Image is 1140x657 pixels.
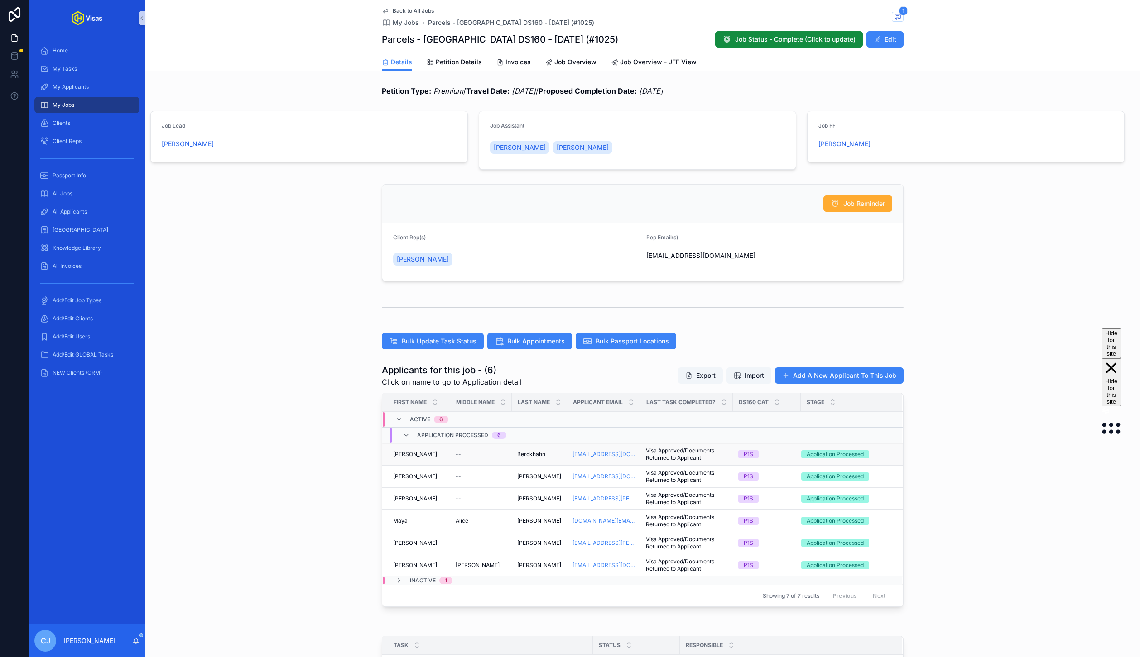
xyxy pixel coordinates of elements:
a: [PERSON_NAME] [456,562,506,569]
span: Job Reminder [843,199,885,208]
div: 6 [439,416,443,423]
span: Add/Edit Users [53,333,90,340]
span: Knowledge Library [53,244,101,252]
a: -- [456,451,506,458]
span: CJ [41,635,50,646]
a: [EMAIL_ADDRESS][DOMAIN_NAME] [572,451,635,458]
span: Job Overview - JFF View [620,57,697,67]
span: Visa Approved/Documents Returned to Applicant [646,536,727,550]
span: Client Rep(s) [393,234,426,241]
span: [PERSON_NAME] [397,255,449,264]
span: [PERSON_NAME] [393,562,437,569]
a: -- [456,539,506,547]
button: Bulk Appointments [487,333,572,349]
a: [PERSON_NAME] [393,253,452,266]
button: Bulk Update Task Status [382,333,484,349]
span: Rep Email(s) [646,234,678,241]
a: My Jobs [34,97,139,113]
span: Add/Edit Job Types [53,297,101,304]
a: [PERSON_NAME] [393,539,445,547]
h1: Parcels - [GEOGRAPHIC_DATA] DS160 - [DATE] (#1025) [382,33,618,46]
a: [PERSON_NAME] [162,139,214,148]
button: 1 [892,12,904,23]
span: All Applicants [53,208,87,215]
a: [GEOGRAPHIC_DATA] [34,222,139,238]
span: Application Processed [417,432,488,439]
span: Job Assistant [490,122,524,129]
a: [EMAIL_ADDRESS][PERSON_NAME][DOMAIN_NAME] [572,539,635,547]
a: Visa Approved/Documents Returned to Applicant [646,514,727,528]
div: P1S [744,495,753,503]
a: Alice [456,517,506,524]
a: -- [456,473,506,480]
span: Maya [393,517,408,524]
a: [PERSON_NAME] [393,451,445,458]
a: P1S [738,539,795,547]
span: [PERSON_NAME] [818,139,871,148]
a: [PERSON_NAME] [517,562,562,569]
span: Inactive [410,577,436,584]
a: Details [382,54,412,71]
span: Status [599,642,621,649]
div: Application Processed [807,539,864,547]
span: All Invoices [53,262,82,270]
a: Application Processed [801,495,891,503]
span: Add/Edit Clients [53,315,93,322]
div: P1S [744,561,753,569]
button: Job Status - Complete (Click to update) [715,31,863,48]
span: [PERSON_NAME] [517,539,561,547]
span: [PERSON_NAME] [393,539,437,547]
span: / / [382,86,663,96]
div: 6 [497,432,501,439]
a: P1S [738,561,795,569]
span: Client Reps [53,138,82,145]
button: Add A New Applicant To This Job [775,367,904,384]
a: Visa Approved/Documents Returned to Applicant [646,447,727,462]
div: Application Processed [807,517,864,525]
span: 1 [899,6,908,15]
a: Visa Approved/Documents Returned to Applicant [646,469,727,484]
div: P1S [744,517,753,525]
strong: Travel Date: [466,86,510,95]
span: Berckhahn [517,451,545,458]
span: Petition Details [436,57,482,67]
span: Applicant Email [573,399,623,406]
span: Alice [456,517,468,524]
span: Job Status - Complete (Click to update) [735,35,856,44]
span: [PERSON_NAME] [456,562,500,569]
span: Showing 7 of 7 results [763,592,819,600]
a: [PERSON_NAME] [393,495,445,502]
span: Home [53,47,68,54]
a: [EMAIL_ADDRESS][DOMAIN_NAME] [572,562,635,569]
a: Client Reps [34,133,139,149]
span: Bulk Update Task Status [402,337,476,346]
span: DS160 Cat [739,399,769,406]
a: Application Processed [801,539,891,547]
a: Visa Approved/Documents Returned to Applicant [646,558,727,572]
span: Active [410,416,430,423]
a: [DOMAIN_NAME][EMAIL_ADDRESS][DOMAIN_NAME] [572,517,635,524]
span: Add/Edit GLOBAL Tasks [53,351,113,358]
span: Responsible [686,642,723,649]
a: [PERSON_NAME] [517,517,562,524]
span: Job Overview [554,57,596,67]
h1: Applicants for this job - (6) [382,364,522,376]
a: Application Processed [801,472,891,481]
div: Application Processed [807,495,864,503]
a: Invoices [496,54,531,72]
a: Visa Approved/Documents Returned to Applicant [646,491,727,506]
span: Back to All Jobs [393,7,434,14]
span: [PERSON_NAME] [517,473,561,480]
button: Export [678,367,723,384]
span: [GEOGRAPHIC_DATA] [53,226,108,233]
a: [PERSON_NAME] [517,495,562,502]
em: [DATE] [512,86,536,95]
a: P1S [738,450,795,458]
span: Clients [53,119,70,127]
